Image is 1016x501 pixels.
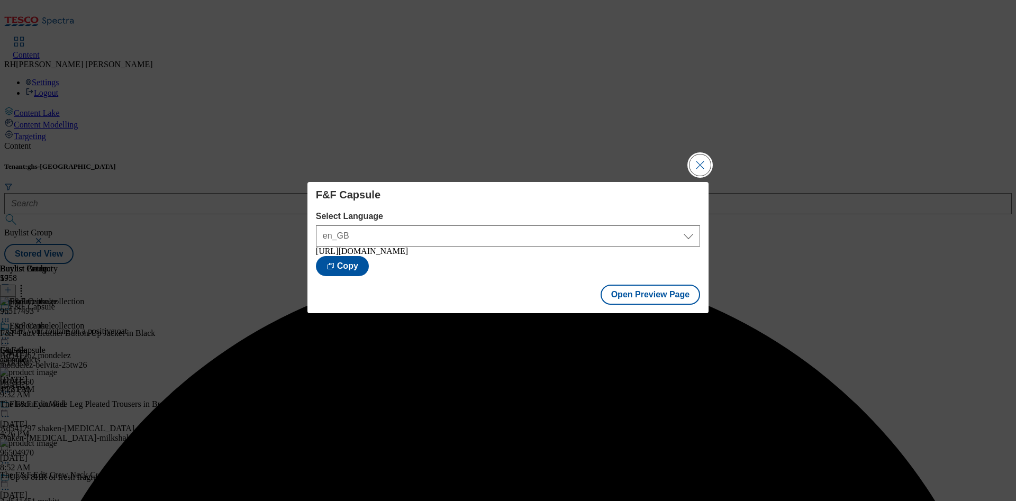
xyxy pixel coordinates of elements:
label: Select Language [316,212,700,221]
h4: F&F Capsule [316,188,700,201]
button: Open Preview Page [601,285,701,305]
button: Copy [316,256,369,276]
div: [URL][DOMAIN_NAME] [316,247,700,256]
button: Close Modal [690,154,711,176]
div: Modal [307,182,709,313]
